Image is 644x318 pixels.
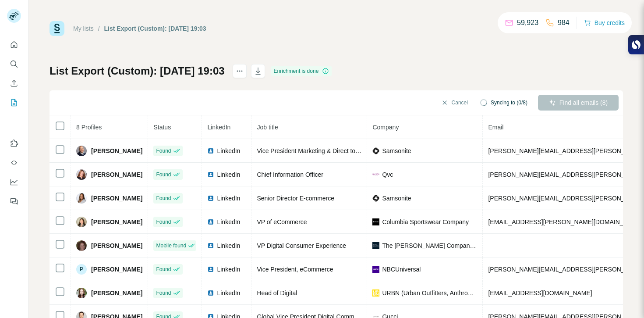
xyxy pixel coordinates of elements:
[7,95,21,111] button: My lists
[104,24,206,33] div: List Export (Custom): [DATE] 19:03
[156,289,171,297] span: Found
[207,289,214,297] img: LinkedIn logo
[372,195,379,202] img: company-logo
[517,18,538,28] p: 59,923
[372,289,379,297] img: company-logo
[91,146,142,155] span: [PERSON_NAME]
[488,289,592,297] span: [EMAIL_ADDRESS][DOMAIN_NAME]
[257,266,333,273] span: Vice President, eCommerce
[76,193,87,204] img: Avatar
[91,194,142,203] span: [PERSON_NAME]
[207,195,214,202] img: LinkedIn logo
[76,124,102,131] span: 8 Profiles
[91,170,142,179] span: [PERSON_NAME]
[7,174,21,190] button: Dashboard
[91,218,142,226] span: [PERSON_NAME]
[271,66,332,76] div: Enrichment is done
[217,265,240,274] span: LinkedIn
[217,218,240,226] span: LinkedIn
[50,64,225,78] h1: List Export (Custom): [DATE] 19:03
[382,218,469,226] span: Columbia Sportswear Company
[217,170,240,179] span: LinkedIn
[382,241,477,250] span: The [PERSON_NAME] Companies Inc.
[156,194,171,202] span: Found
[76,288,87,298] img: Avatar
[156,171,171,179] span: Found
[91,241,142,250] span: [PERSON_NAME]
[7,75,21,91] button: Enrich CSV
[7,56,21,72] button: Search
[257,289,297,297] span: Head of Digital
[233,64,247,78] button: actions
[488,218,642,225] span: [EMAIL_ADDRESS][PERSON_NAME][DOMAIN_NAME]
[156,147,171,155] span: Found
[156,218,171,226] span: Found
[207,124,230,131] span: LinkedIn
[156,242,186,250] span: Mobile found
[207,147,214,154] img: LinkedIn logo
[217,194,240,203] span: LinkedIn
[257,147,385,154] span: Vice President Marketing & Direct to Consumer
[207,171,214,178] img: LinkedIn logo
[382,170,393,179] span: Qvc
[207,242,214,249] img: LinkedIn logo
[382,194,411,203] span: Samsonite
[207,218,214,225] img: LinkedIn logo
[372,147,379,154] img: company-logo
[558,18,570,28] p: 984
[217,146,240,155] span: LinkedIn
[488,124,503,131] span: Email
[584,17,625,29] button: Buy credits
[76,240,87,251] img: Avatar
[257,171,323,178] span: Chief Information Officer
[7,37,21,53] button: Quick start
[91,265,142,274] span: [PERSON_NAME]
[435,95,474,111] button: Cancel
[7,193,21,209] button: Feedback
[156,265,171,273] span: Found
[50,21,64,36] img: Surfe Logo
[76,146,87,156] img: Avatar
[491,99,527,107] span: Syncing to (0/8)
[98,24,100,33] li: /
[257,242,346,249] span: VP Digital Consumer Experience
[7,155,21,171] button: Use Surfe API
[217,241,240,250] span: LinkedIn
[73,25,94,32] a: My lists
[372,266,379,273] img: company-logo
[91,289,142,297] span: [PERSON_NAME]
[153,124,171,131] span: Status
[372,242,379,249] img: company-logo
[382,265,421,274] span: NBCUniversal
[217,289,240,297] span: LinkedIn
[372,218,379,225] img: company-logo
[257,195,334,202] span: Senior Director E-commerce
[372,124,399,131] span: Company
[382,289,477,297] span: URBN (Urban Outfitters, Anthropologie Group, Free People, & Vetri...
[257,124,278,131] span: Job title
[207,266,214,273] img: LinkedIn logo
[372,173,379,176] img: company-logo
[7,136,21,151] button: Use Surfe on LinkedIn
[257,218,307,225] span: VP of eCommerce
[76,169,87,180] img: Avatar
[76,264,87,275] div: P
[382,146,411,155] span: Samsonite
[76,217,87,227] img: Avatar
